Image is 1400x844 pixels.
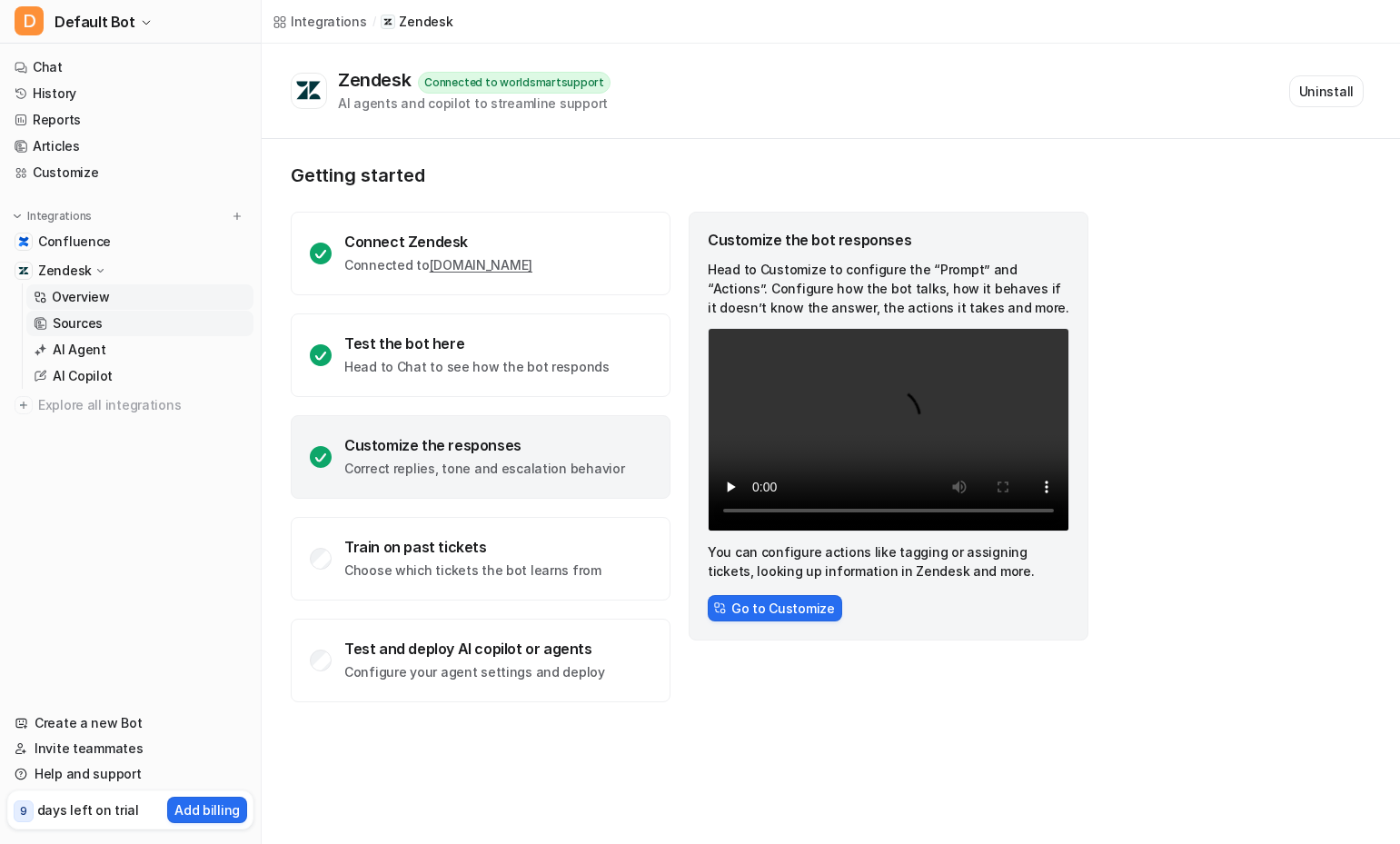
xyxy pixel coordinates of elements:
a: Invite teammates [7,736,253,761]
button: Add billing [167,797,247,823]
p: 9 [20,803,27,819]
a: Zendesk [381,13,452,31]
video: Your browser does not support the video tag. [708,328,1069,531]
a: Articles [7,134,253,159]
div: Connected to worldsmartsupport [418,72,611,94]
p: AI Agent [53,341,106,359]
a: Chat [7,55,253,80]
p: Choose which tickets the bot learns from [344,561,601,580]
p: Integrations [27,209,92,223]
a: Help and support [7,761,253,787]
p: Getting started [291,164,1090,186]
span: / [372,14,376,30]
p: Sources [53,314,103,333]
img: expand menu [11,210,24,223]
a: ConfluenceConfluence [7,229,253,254]
img: menu_add.svg [231,210,243,223]
p: Configure your agent settings and deploy [344,663,605,681]
span: Explore all integrations [38,391,246,420]
a: Explore all integrations [7,392,253,418]
p: Zendesk [38,262,92,280]
a: AI Copilot [26,363,253,389]
span: D [15,6,44,35]
div: Train on past tickets [344,538,601,556]
p: Head to Customize to configure the “Prompt” and “Actions”. Configure how the bot talks, how it be... [708,260,1069,317]
a: Sources [26,311,253,336]
p: Head to Chat to see how the bot responds [344,358,610,376]
div: Customize the responses [344,436,624,454]
img: Zendesk [18,265,29,276]
button: Integrations [7,207,97,225]
a: Create a new Bot [7,710,253,736]
p: Correct replies, tone and escalation behavior [344,460,624,478]
div: Zendesk [338,69,418,91]
div: AI agents and copilot to streamline support [338,94,611,113]
p: Overview [52,288,110,306]
p: You can configure actions like tagging or assigning tickets, looking up information in Zendesk an... [708,542,1069,581]
div: Connect Zendesk [344,233,532,251]
p: days left on trial [37,800,139,819]
button: Go to Customize [708,595,842,621]
p: Connected to [344,256,532,274]
span: Default Bot [55,9,135,35]
div: Integrations [291,12,367,31]
img: Confluence [18,236,29,247]
img: CstomizeIcon [713,601,726,614]
a: Overview [26,284,253,310]
a: Customize [7,160,253,185]
div: Customize the bot responses [708,231,1069,249]
img: Zendesk logo [295,80,323,102]
a: Reports [7,107,253,133]
button: Uninstall [1289,75,1364,107]
p: Zendesk [399,13,452,31]
p: AI Copilot [53,367,113,385]
img: explore all integrations [15,396,33,414]
a: Integrations [273,12,367,31]
a: [DOMAIN_NAME] [430,257,532,273]
div: Test the bot here [344,334,610,352]
span: Confluence [38,233,111,251]
p: Add billing [174,800,240,819]
a: History [7,81,253,106]
a: AI Agent [26,337,253,362]
div: Test and deploy AI copilot or agents [344,640,605,658]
